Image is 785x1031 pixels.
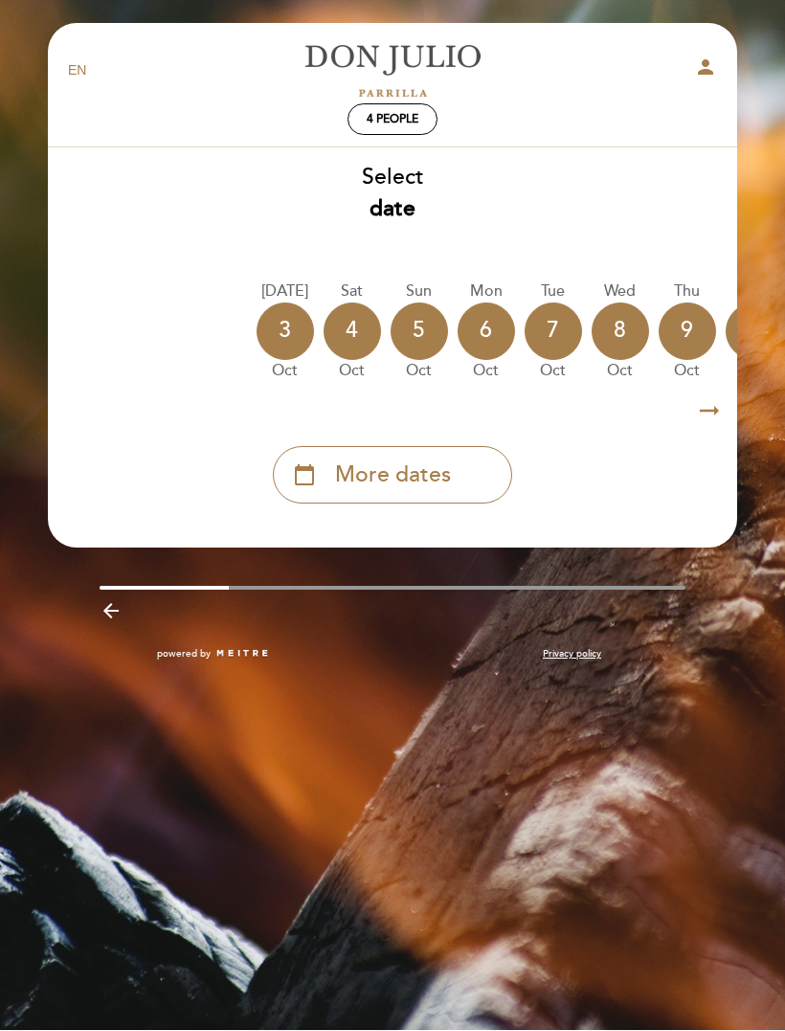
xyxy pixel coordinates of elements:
[324,281,381,303] div: Sat
[726,281,783,303] div: Fri
[335,460,451,492] span: More dates
[659,361,716,383] div: Oct
[257,303,314,361] div: 3
[391,361,448,383] div: Oct
[659,303,716,361] div: 9
[367,113,418,127] span: 4 people
[726,361,783,383] div: Oct
[157,648,211,661] span: powered by
[525,303,582,361] div: 7
[257,281,314,303] div: [DATE]
[592,281,649,303] div: Wed
[458,281,515,303] div: Mon
[592,303,649,361] div: 8
[157,648,270,661] a: powered by
[47,163,738,226] div: Select
[391,281,448,303] div: Sun
[525,361,582,383] div: Oct
[592,361,649,383] div: Oct
[273,45,512,98] a: [PERSON_NAME]
[391,303,448,361] div: 5
[324,361,381,383] div: Oct
[525,281,582,303] div: Tue
[543,648,601,661] a: Privacy policy
[695,392,724,433] i: arrow_right_alt
[458,361,515,383] div: Oct
[215,650,270,660] img: MEITRE
[257,361,314,383] div: Oct
[370,196,415,223] b: date
[458,303,515,361] div: 6
[659,281,716,303] div: Thu
[694,56,717,79] i: person
[694,56,717,85] button: person
[726,303,783,361] div: 10
[100,600,123,623] i: arrow_backward
[324,303,381,361] div: 4
[293,459,316,492] i: calendar_today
